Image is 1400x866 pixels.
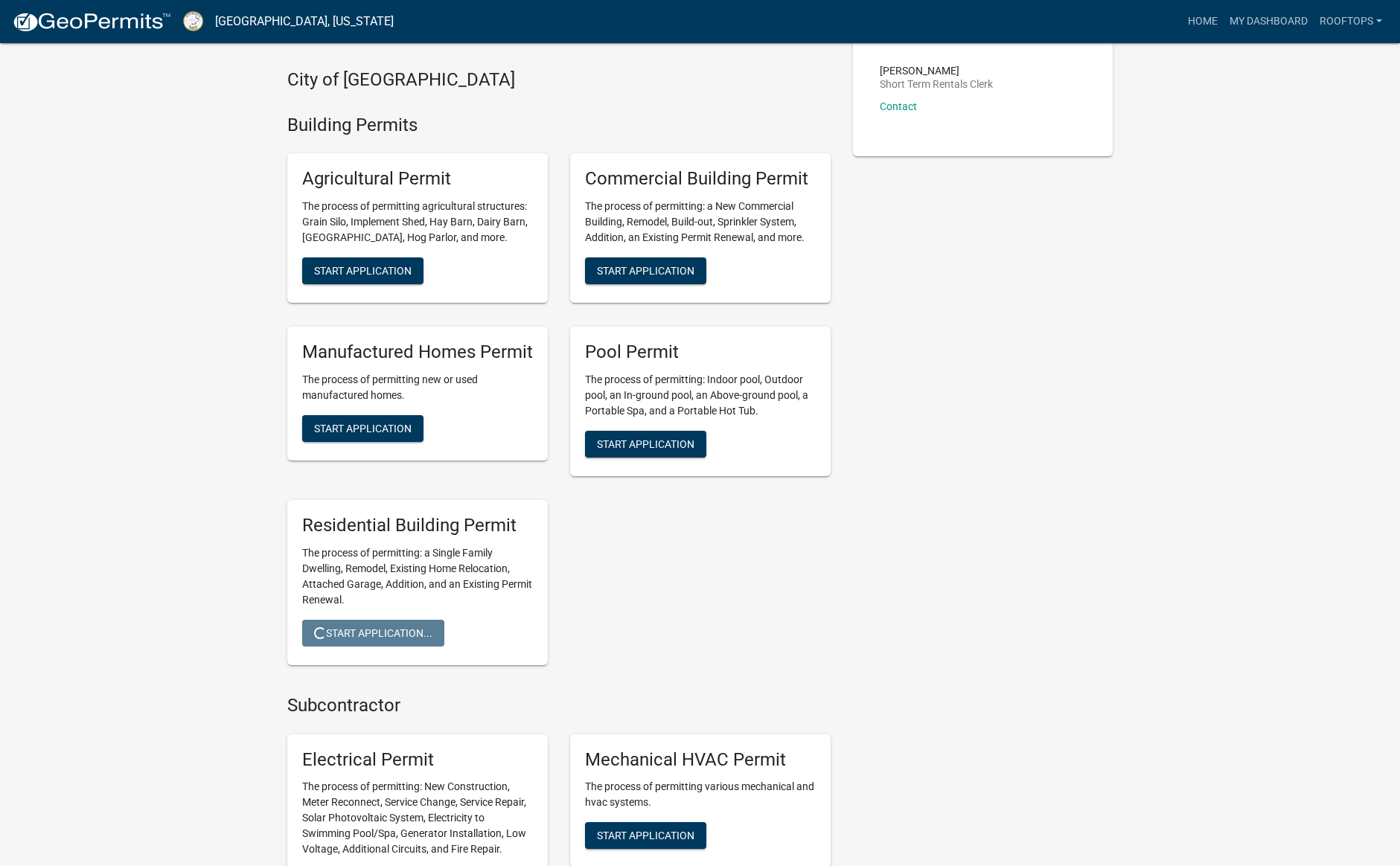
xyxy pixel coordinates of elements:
img: Putnam County, Georgia [183,11,203,31]
button: Start Application... [302,620,444,647]
h4: Building Permits [287,115,831,136]
button: Start Application [585,822,706,849]
h5: Agricultural Permit [302,168,533,190]
h5: Manufactured Homes Permit [302,341,533,363]
h5: Residential Building Permit [302,515,533,536]
button: Start Application [585,431,706,458]
h5: Mechanical HVAC Permit [585,749,816,771]
span: Start Application [314,265,412,277]
a: Rooftops [1314,7,1388,36]
a: Home [1182,7,1224,36]
a: My Dashboard [1224,7,1314,36]
button: Start Application [585,257,706,284]
a: [GEOGRAPHIC_DATA], [US_STATE] [215,9,394,34]
h5: Electrical Permit [302,749,533,771]
a: Contact [880,100,917,112]
p: The process of permitting agricultural structures: Grain Silo, Implement Shed, Hay Barn, Dairy Ba... [302,199,533,246]
h5: Commercial Building Permit [585,168,816,190]
p: The process of permitting: a Single Family Dwelling, Remodel, Existing Home Relocation, Attached ... [302,545,533,608]
button: Start Application [302,257,423,284]
h5: Pool Permit [585,341,816,363]
p: The process of permitting various mechanical and hvac systems. [585,779,816,810]
p: The process of permitting new or used manufactured homes. [302,372,533,403]
p: The process of permitting: a New Commercial Building, Remodel, Build-out, Sprinkler System, Addit... [585,199,816,246]
h4: City of [GEOGRAPHIC_DATA] [287,69,831,91]
span: Start Application [597,438,694,450]
p: Short Term Rentals Clerk [880,79,993,89]
span: Start Application [597,265,694,277]
p: The process of permitting: New Construction, Meter Reconnect, Service Change, Service Repair, Sol... [302,779,533,857]
p: The process of permitting: Indoor pool, Outdoor pool, an In-ground pool, an Above-ground pool, a ... [585,372,816,419]
span: Start Application [314,423,412,434]
p: [PERSON_NAME] [880,65,993,76]
span: Start Application [597,830,694,841]
span: Start Application... [314,626,432,638]
button: Start Application [302,415,423,442]
h4: Subcontractor [287,695,831,716]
